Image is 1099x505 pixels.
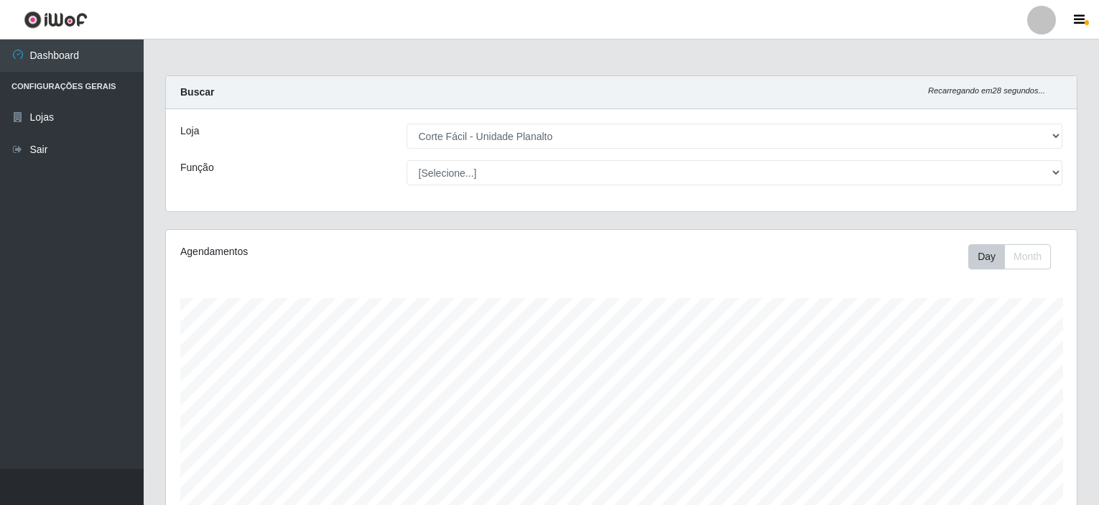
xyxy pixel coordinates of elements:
strong: Buscar [180,86,214,98]
div: Toolbar with button groups [968,244,1062,269]
i: Recarregando em 28 segundos... [928,86,1045,95]
label: Loja [180,124,199,139]
div: Agendamentos [180,244,535,259]
button: Day [968,244,1005,269]
img: CoreUI Logo [24,11,88,29]
div: First group [968,244,1051,269]
button: Month [1004,244,1051,269]
label: Função [180,160,214,175]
